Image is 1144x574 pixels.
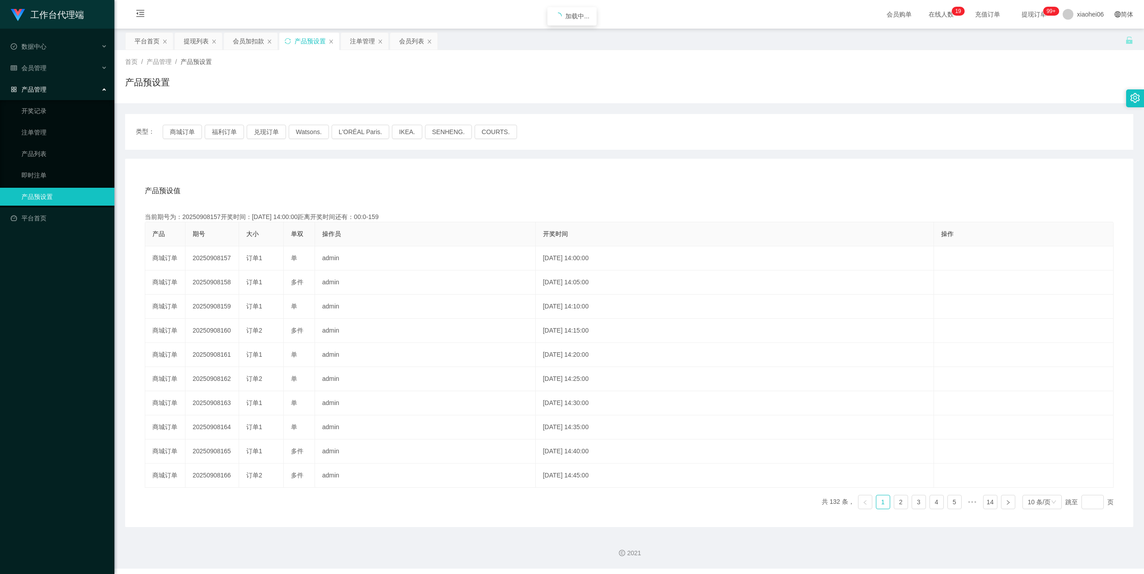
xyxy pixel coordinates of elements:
td: 商城订单 [145,319,185,343]
button: L'ORÉAL Paris. [332,125,389,139]
a: 即时注单 [21,166,107,184]
p: 9 [958,7,961,16]
td: admin [315,439,536,464]
td: 商城订单 [145,367,185,391]
button: 福利订单 [205,125,244,139]
td: [DATE] 14:05:00 [536,270,934,295]
td: 商城订单 [145,246,185,270]
div: 提现列表 [184,33,209,50]
i: 图标: menu-fold [125,0,156,29]
a: 3 [912,495,925,509]
li: 下一页 [1001,495,1015,509]
span: 操作 [941,230,954,237]
span: 类型： [136,125,163,139]
span: 产品预设置 [181,58,212,65]
td: 商城订单 [145,391,185,415]
span: 充值订单 [971,11,1005,17]
li: 5 [947,495,962,509]
span: 订单1 [246,447,262,455]
td: 商城订单 [145,295,185,319]
span: 订单2 [246,375,262,382]
div: 跳至 页 [1065,495,1114,509]
span: 产品预设值 [145,186,181,196]
span: 订单1 [246,303,262,310]
span: 多件 [291,327,303,334]
td: 商城订单 [145,415,185,439]
span: 单 [291,399,297,406]
span: 期号 [193,230,205,237]
li: 上一页 [858,495,872,509]
span: 产品 [152,230,165,237]
li: 向后 5 页 [965,495,980,509]
td: 商城订单 [145,464,185,488]
span: 开奖时间 [543,230,568,237]
td: 20250908165 [185,439,239,464]
td: admin [315,415,536,439]
span: 单 [291,303,297,310]
span: 单 [291,254,297,262]
div: 当前期号为：20250908157开奖时间：[DATE] 14:00:00距离开奖时间还有：00:0-159 [145,212,1114,222]
i: 图标: setting [1130,93,1140,103]
span: 会员管理 [11,64,46,72]
h1: 产品预设置 [125,76,170,89]
i: 图标: appstore-o [11,86,17,93]
td: 20250908163 [185,391,239,415]
td: [DATE] 14:10:00 [536,295,934,319]
td: 商城订单 [145,270,185,295]
a: 14 [984,495,997,509]
i: 图标: left [862,500,868,505]
i: icon: loading [555,13,562,20]
a: 2 [894,495,908,509]
span: 订单2 [246,472,262,479]
i: 图标: close [328,39,334,44]
button: IKEA. [392,125,422,139]
td: 20250908158 [185,270,239,295]
span: ••• [965,495,980,509]
div: 10 条/页 [1028,495,1051,509]
td: 20250908166 [185,464,239,488]
sup: 19 [951,7,964,16]
a: 产品预设置 [21,188,107,206]
span: 多件 [291,279,303,286]
td: [DATE] 14:45:00 [536,464,934,488]
i: 图标: global [1115,11,1121,17]
i: 图标: close [267,39,272,44]
button: Watsons. [289,125,329,139]
td: admin [315,343,536,367]
h1: 工作台代理端 [30,0,84,29]
td: admin [315,319,536,343]
span: 单双 [291,230,303,237]
i: 图标: table [11,65,17,71]
span: 产品管理 [147,58,172,65]
td: [DATE] 14:30:00 [536,391,934,415]
span: 大小 [246,230,259,237]
div: 会员列表 [399,33,424,50]
div: 会员加扣款 [233,33,264,50]
img: logo.9652507e.png [11,9,25,21]
i: 图标: close [211,39,217,44]
td: 商城订单 [145,439,185,464]
span: 订单1 [246,254,262,262]
span: / [175,58,177,65]
a: 开奖记录 [21,102,107,120]
li: 1 [876,495,890,509]
td: 20250908162 [185,367,239,391]
td: 20250908157 [185,246,239,270]
td: admin [315,295,536,319]
i: 图标: sync [285,38,291,44]
a: 4 [930,495,943,509]
span: 多件 [291,447,303,455]
i: 图标: check-circle-o [11,43,17,50]
td: 20250908164 [185,415,239,439]
button: 兑现订单 [247,125,286,139]
i: 图标: down [1051,499,1056,506]
span: / [141,58,143,65]
div: 2021 [122,549,1137,558]
span: 提现订单 [1017,11,1051,17]
td: 20250908161 [185,343,239,367]
a: 工作台代理端 [11,11,84,18]
sup: 1112 [1043,7,1059,16]
button: COURTS. [475,125,517,139]
td: admin [315,464,536,488]
td: admin [315,270,536,295]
